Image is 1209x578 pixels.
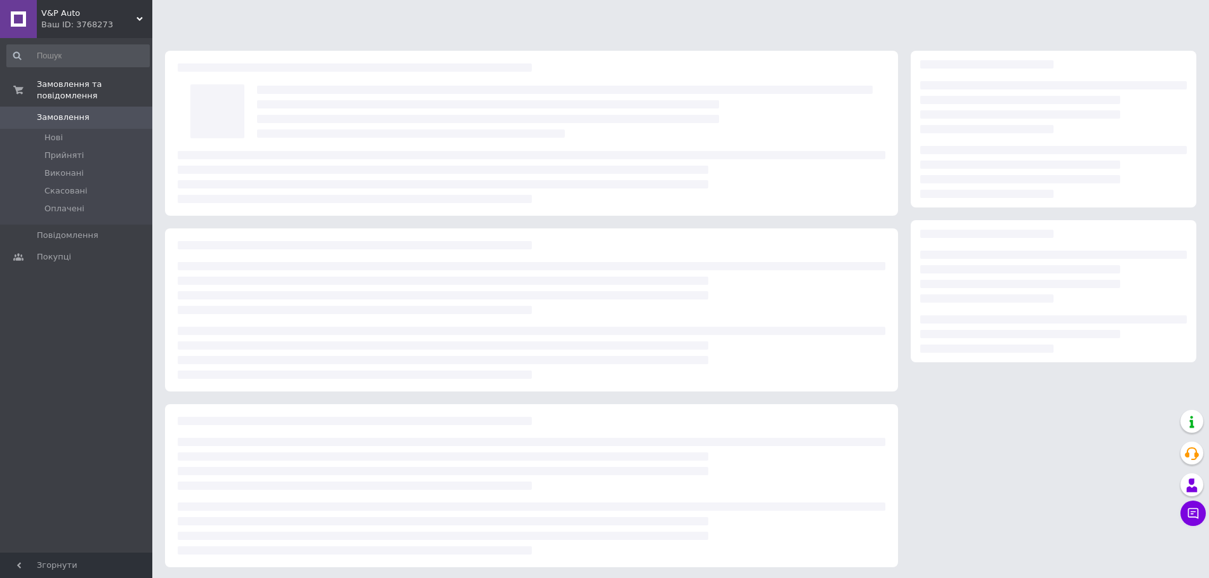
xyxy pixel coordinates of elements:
[44,150,84,161] span: Прийняті
[37,230,98,241] span: Повідомлення
[44,185,88,197] span: Скасовані
[41,8,136,19] span: V&P Auto
[1180,501,1206,526] button: Чат з покупцем
[41,19,152,30] div: Ваш ID: 3768273
[37,79,152,102] span: Замовлення та повідомлення
[37,251,71,263] span: Покупці
[44,167,84,179] span: Виконані
[44,203,84,214] span: Оплачені
[44,132,63,143] span: Нові
[37,112,89,123] span: Замовлення
[6,44,150,67] input: Пошук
